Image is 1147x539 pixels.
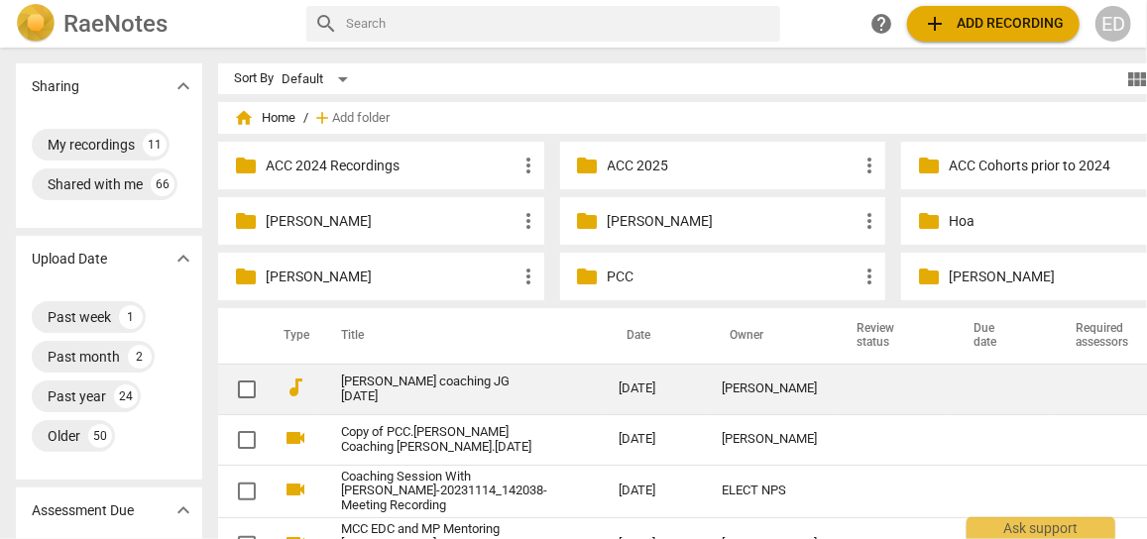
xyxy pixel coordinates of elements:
[266,156,516,176] p: ACC 2024 Recordings
[151,172,174,196] div: 66
[863,6,899,42] a: Help
[576,209,600,233] span: folder
[169,244,198,273] button: Show more
[706,308,833,364] th: Owner
[234,154,258,177] span: folder
[317,308,603,364] th: Title
[516,209,540,233] span: more_vert
[303,111,308,126] span: /
[16,4,290,44] a: LogoRaeNotes
[923,12,947,36] span: add
[169,495,198,525] button: Show more
[284,426,307,450] span: videocam
[516,154,540,177] span: more_vert
[32,500,134,521] p: Assessment Due
[314,12,338,36] span: search
[234,209,258,233] span: folder
[48,135,135,155] div: My recordings
[143,133,167,157] div: 11
[172,498,195,522] span: expand_more
[576,265,600,288] span: folder
[32,249,107,269] p: Upload Date
[603,465,706,518] td: [DATE]
[268,308,317,364] th: Type
[234,108,295,128] span: Home
[48,347,120,367] div: Past month
[917,154,941,177] span: folder
[128,345,152,369] div: 2
[722,432,817,447] div: [PERSON_NAME]
[48,307,111,327] div: Past week
[169,71,198,101] button: Show more
[63,10,168,38] h2: RaeNotes
[284,478,307,501] span: videocam
[266,267,516,287] p: Matt MCC
[341,375,547,404] a: [PERSON_NAME] coaching JG [DATE]
[341,425,547,455] a: Copy of PCC.[PERSON_NAME] Coaching [PERSON_NAME].[DATE]
[332,111,390,126] span: Add folder
[284,376,307,399] span: audiotrack
[312,108,332,128] span: add
[516,265,540,288] span: more_vert
[234,265,258,288] span: folder
[722,484,817,498] div: ELECT NPS
[858,265,881,288] span: more_vert
[608,267,859,287] p: PCC
[234,108,254,128] span: home
[234,71,274,86] div: Sort By
[32,76,79,97] p: Sharing
[576,154,600,177] span: folder
[341,470,547,514] a: Coaching Session With [PERSON_NAME]-20231114_142038-Meeting Recording
[603,414,706,465] td: [DATE]
[603,364,706,414] td: [DATE]
[858,154,881,177] span: more_vert
[1095,6,1131,42] button: ED
[608,211,859,232] p: Heather
[172,247,195,270] span: expand_more
[282,63,355,95] div: Default
[608,156,859,176] p: ACC 2025
[917,209,941,233] span: folder
[869,12,893,36] span: help
[907,6,1080,42] button: Upload
[114,384,138,408] div: 24
[923,12,1064,36] span: Add recording
[967,517,1115,539] div: Ask support
[88,424,112,448] div: 50
[119,305,143,329] div: 1
[858,209,881,233] span: more_vert
[833,308,950,364] th: Review status
[48,426,80,446] div: Older
[950,308,1052,364] th: Due date
[346,8,772,40] input: Search
[16,4,56,44] img: Logo
[917,265,941,288] span: folder
[722,381,817,396] div: [PERSON_NAME]
[48,386,106,406] div: Past year
[266,211,516,232] p: Elyse
[172,74,195,98] span: expand_more
[603,308,706,364] th: Date
[48,174,143,194] div: Shared with me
